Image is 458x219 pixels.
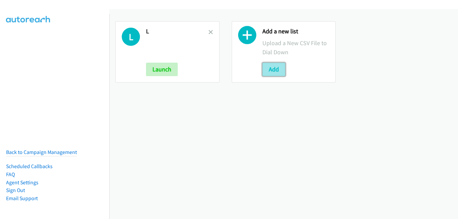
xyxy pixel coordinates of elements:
p: Upload a New CSV File to Dial Down [262,38,330,57]
a: FAQ [6,171,15,178]
button: Add [262,63,285,76]
a: Sign Out [6,187,25,193]
a: Back to Campaign Management [6,149,77,155]
h2: L [146,28,208,35]
h1: L [122,28,140,46]
button: Launch [146,63,178,76]
a: Agent Settings [6,179,38,186]
a: Email Support [6,195,38,201]
a: Scheduled Callbacks [6,163,53,169]
h2: Add a new list [262,28,330,35]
